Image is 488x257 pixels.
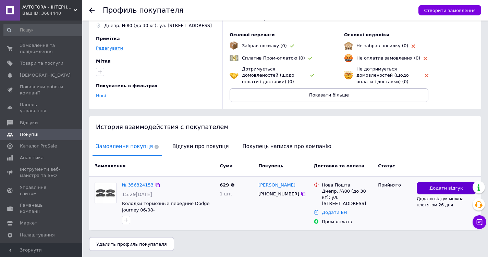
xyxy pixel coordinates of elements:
[96,46,123,51] a: Редагувати
[104,23,212,29] p: Днепр, №80 (до 30 кг): ул. [STREET_ADDRESS]
[242,55,305,61] span: Сплатив Пром-оплатою (0)
[89,237,174,251] button: Удалить профиль покупателя
[20,72,71,78] span: [DEMOGRAPHIC_DATA]
[424,57,427,60] img: rating-tag-type
[96,83,213,89] div: Покупатель в фильтрах
[322,219,373,225] div: Пром-оплата
[230,41,238,50] img: emoji
[3,24,84,36] input: Пошук
[22,4,74,10] span: AVTOFORA - ІНТЕРНЕТ-МАГАЗИН АВТОЗАПЧАСТИН
[20,120,38,126] span: Відгуки
[20,102,63,114] span: Панель управління
[96,123,229,130] span: История взаимодействия с покупателем
[230,16,275,21] span: Негативні відгуки: -
[418,5,481,15] button: Створити замовлення
[220,191,232,196] span: 1 шт.
[344,71,353,80] img: emoji
[96,59,111,64] span: Мітки
[96,242,167,247] span: Удалить профиль покупателя
[344,32,389,37] span: Основні недоліки
[257,190,301,198] div: [PHONE_NUMBER]
[169,138,232,155] span: Відгуки про покупця
[309,92,349,98] span: Показати більше
[122,182,154,188] a: № 356324153
[220,182,234,188] span: 629 ₴
[20,60,63,66] span: Товари та послуги
[417,182,476,195] button: Додати відгук
[378,163,395,168] span: Статус
[103,6,184,14] h1: Профиль покупателя
[93,138,162,155] span: Замовлення покупця
[20,184,63,197] span: Управління сайтом
[20,166,63,179] span: Інструменти веб-майстра та SEO
[122,201,210,213] a: Колодки тормозные передние Dodge Journey 06/08-
[378,182,411,188] div: Прийнято
[258,163,283,168] span: Покупець
[242,66,294,84] span: Дотримується домовленостей (щодо оплати і доставки) (0)
[20,131,38,138] span: Покупці
[322,210,347,215] a: Додати ЕН
[417,196,464,207] span: Додати відгук можна протягом 26 дня
[20,42,63,55] span: Замовлення та повідомлення
[20,220,37,226] span: Маркет
[275,16,278,21] span: 0
[89,8,95,13] div: Повернутися назад
[322,188,373,207] div: Днепр, №80 (до 30 кг): ул. [STREET_ADDRESS]
[239,138,335,155] span: Покупець написав про компанію
[20,232,55,238] span: Налаштування
[356,43,408,48] span: Не забрав посилку (0)
[230,88,428,102] button: Показати більше
[122,192,152,197] span: 15:29[DATE]
[322,182,373,188] div: Нова Пошта
[95,163,125,168] span: Замовлення
[242,43,287,48] span: Забрав посилку (0)
[473,215,486,229] button: Чат з покупцем
[20,202,63,215] span: Гаманець компанії
[230,32,275,37] span: Основні переваги
[96,93,106,98] a: Нові
[424,8,476,13] span: Створити замовлення
[20,143,57,149] span: Каталог ProSale
[96,36,120,41] span: Примітка
[20,155,44,161] span: Аналітика
[20,84,63,96] span: Показники роботи компанії
[310,74,314,77] img: rating-tag-type
[230,54,239,63] img: emoji
[429,185,463,192] span: Додати відгук
[344,54,353,63] img: emoji
[344,41,353,50] img: emoji
[22,10,82,16] div: Ваш ID: 3684440
[95,182,117,204] a: Фото товару
[308,57,312,60] img: rating-tag-type
[412,44,415,48] img: rating-tag-type
[230,71,239,80] img: emoji
[356,55,420,61] span: Не оплатив замовлення (0)
[356,66,409,84] span: Не дотримується домовленостей (щодо оплати і доставки) (0)
[258,182,295,189] a: [PERSON_NAME]
[290,44,294,48] img: rating-tag-type
[425,74,428,77] img: rating-tag-type
[95,182,116,204] img: Фото товару
[220,163,232,168] span: Cума
[314,163,364,168] span: Доставка та оплата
